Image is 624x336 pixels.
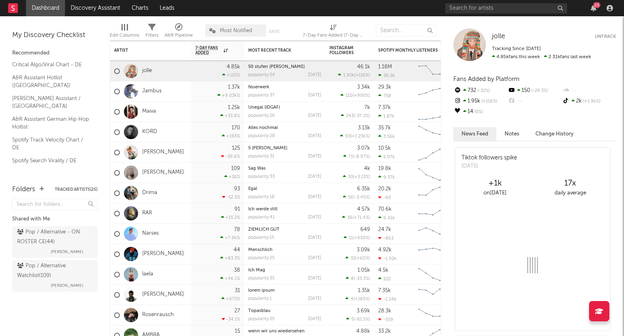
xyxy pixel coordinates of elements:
[220,255,240,261] div: +83.3 %
[415,224,451,244] svg: Chart title
[507,85,561,96] div: 150
[415,61,451,81] svg: Chart title
[378,64,392,70] div: 1.18M
[165,20,193,44] div: A&R Pipeline
[12,60,89,69] a: Critical Algo/Viral Chart - DE
[248,297,272,301] div: popularity: 1
[220,113,240,118] div: +33.8 %
[248,48,309,53] div: Most Recent Track
[142,251,184,257] a: [PERSON_NAME]
[248,85,321,89] div: feuerwerk
[378,93,391,98] div: 758
[228,105,240,110] div: 1.25k
[415,203,451,224] svg: Chart title
[351,317,354,322] span: 5
[12,73,89,90] a: A&R Assistant Hotlist ([GEOGRAPHIC_DATA])
[378,317,393,322] div: -559
[415,264,451,285] svg: Chart title
[235,329,240,334] div: 15
[378,288,391,293] div: 7.35k
[595,33,616,41] button: Untrack
[234,308,240,314] div: 27
[12,48,97,58] div: Recommended
[527,127,582,141] button: Change History
[222,194,240,200] div: -12.3 %
[142,230,159,237] a: Narses
[248,227,321,232] div: ZIEMLICH GUT
[12,115,89,131] a: A&R Assistant German Hip Hop Hotlist
[248,65,305,69] a: 50 stufen [PERSON_NAME]
[415,244,451,264] svg: Chart title
[195,46,221,55] span: 7-Day Fans Added
[593,2,600,8] div: 23
[360,227,370,232] div: 649
[248,195,275,199] div: popularity: 18
[492,55,540,59] span: 4.85k fans this week
[220,276,240,281] div: +46.1 %
[461,162,517,170] div: [DATE]
[224,174,240,179] div: +16 %
[221,296,240,301] div: +675 %
[17,261,91,281] div: Pop / Alternative Watchlist ( 109 )
[346,316,370,322] div: ( )
[378,256,396,261] div: -1.92k
[415,81,451,102] svg: Chart title
[220,28,252,33] span: Most Notified
[248,73,275,77] div: popularity: 54
[308,195,321,199] div: [DATE]
[343,73,354,78] span: 1.95k
[341,113,370,118] div: ( )
[234,227,240,232] div: 78
[476,89,490,93] span: -32 %
[55,188,97,192] button: Tracked Artists(25)
[357,268,370,273] div: 1.05k
[248,85,269,89] a: feuerwerk
[110,31,139,40] div: Edit Columns
[235,288,240,293] div: 31
[234,247,240,253] div: 44
[308,113,321,118] div: [DATE]
[343,154,370,159] div: ( )
[338,72,370,78] div: ( )
[453,76,520,82] span: Fans Added by Platform
[340,133,370,139] div: ( )
[217,93,240,98] div: +9.03k %
[248,248,273,252] a: Menschlich
[12,156,89,165] a: Spotify Search Virality / DE
[355,114,369,118] span: -37.2 %
[351,297,353,301] span: 4
[222,72,240,78] div: +110 %
[248,166,266,171] a: Sag Was
[308,73,321,77] div: [DATE]
[354,155,369,159] span: -8.97 %
[308,297,321,301] div: [DATE]
[354,94,369,98] span: +900 %
[248,146,287,151] a: 5 [PERSON_NAME]
[308,154,321,159] div: [DATE]
[248,329,321,334] div: wenn wir uns wiedersehen
[248,309,271,313] a: Topasblau
[248,268,265,273] a: Ich Mag
[222,133,240,139] div: +193 %
[165,31,193,40] div: A&R Pipeline
[142,169,184,176] a: [PERSON_NAME]
[248,93,275,98] div: popularity: 37
[354,236,369,240] span: +650 %
[248,329,305,334] a: wenn wir uns wiedersehen
[530,89,548,93] span: -29.3 %
[357,64,370,70] div: 46.1k
[378,105,391,110] div: 7.37k
[457,188,533,198] div: on [DATE]
[222,316,240,322] div: -34.1 %
[12,169,89,178] a: Apple Top 200 / DE
[248,268,321,273] div: Ich Mag
[234,186,240,192] div: 93
[248,126,278,130] a: Alles nochmal
[492,33,505,41] a: jolle
[352,134,369,139] span: +1.23k %
[308,93,321,98] div: [DATE]
[453,107,507,117] div: 14
[351,256,355,261] span: 32
[114,48,175,53] div: Artist
[248,166,321,171] div: Sag Was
